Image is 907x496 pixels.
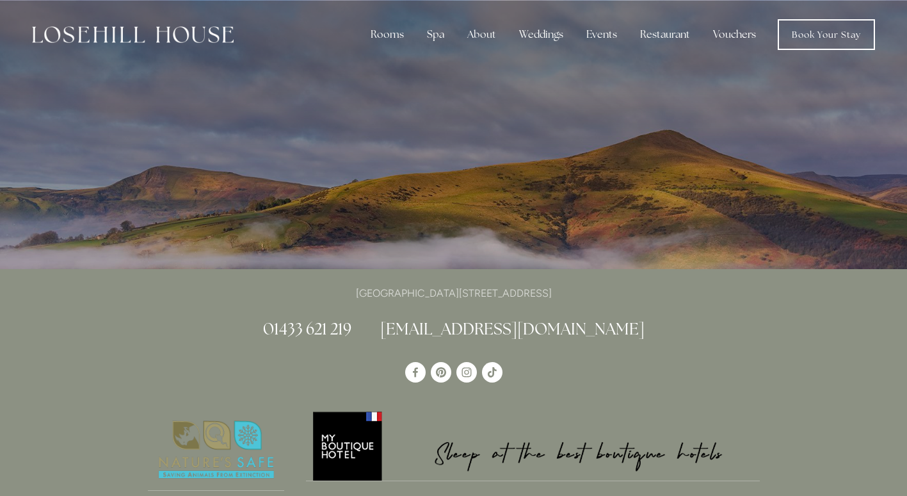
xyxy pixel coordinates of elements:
div: About [457,22,506,47]
a: Instagram [456,362,477,383]
div: Events [576,22,627,47]
a: Vouchers [703,22,766,47]
a: My Boutique Hotel - Logo [306,409,760,481]
img: Losehill House [32,26,234,43]
a: Book Your Stay [778,19,875,50]
a: Losehill House Hotel & Spa [405,362,426,383]
a: 01433 621 219 [263,318,351,339]
a: TikTok [482,362,502,383]
div: Restaurant [630,22,700,47]
img: Nature's Safe - Logo [148,409,285,490]
img: My Boutique Hotel - Logo [306,409,760,481]
div: Spa [417,22,454,47]
a: Pinterest [431,362,451,383]
p: [GEOGRAPHIC_DATA][STREET_ADDRESS] [148,285,760,302]
div: Weddings [509,22,574,47]
div: Rooms [360,22,414,47]
a: [EMAIL_ADDRESS][DOMAIN_NAME] [380,318,645,339]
